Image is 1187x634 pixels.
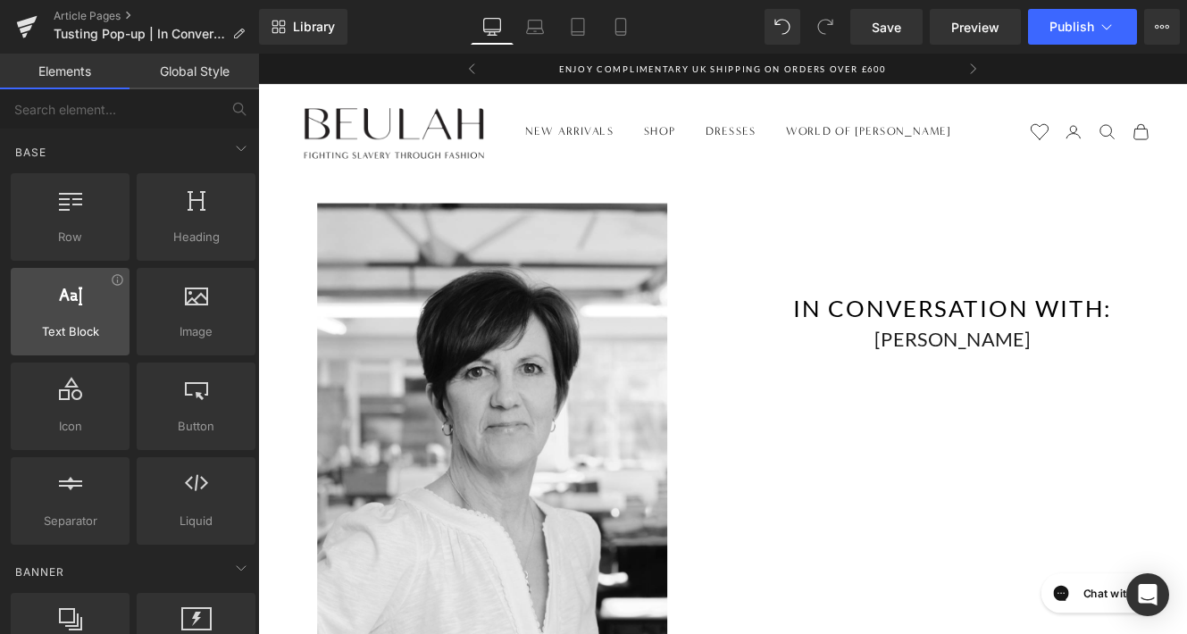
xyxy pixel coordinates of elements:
span: Preview [951,18,999,37]
span: Publish [1049,20,1094,34]
p: [PERSON_NAME] [554,314,1063,351]
a: New Library [259,9,347,45]
span: Icon [16,417,124,436]
a: Tablet [556,9,599,45]
button: Redo [807,9,843,45]
a: Article Pages [54,9,259,23]
a: Preview [930,9,1021,45]
span: Liquid [142,512,250,530]
p: Enjoy complimentary UK shipping on orders over £600 [350,10,731,26]
div: View Information [111,273,124,287]
span: Button [142,417,250,436]
span: Separator [16,512,124,530]
a: DRESSES [521,80,579,102]
span: Image [142,322,250,341]
div: Open Intercom Messenger [1126,573,1169,616]
h1: IN CONVERSATION WITH: [554,277,1063,314]
span: Base [13,144,48,161]
nav: Primary navigation [311,80,807,102]
button: Undo [765,9,800,45]
a: Mobile [599,9,642,45]
span: Text Block [16,322,124,341]
a: Laptop [514,9,556,45]
nav: Secondary navigation [899,80,1038,102]
a: Global Style [130,54,259,89]
span: Row [16,228,124,246]
summary: SHOP [449,80,486,102]
summary: WORLD OF [PERSON_NAME] [614,80,807,102]
span: Save [872,18,901,37]
a: Desktop [471,9,514,45]
a: NEW ARRIVALS [311,80,414,102]
button: Publish [1028,9,1137,45]
span: Heading [142,228,250,246]
button: More [1144,9,1180,45]
span: Library [293,19,335,35]
span: Tusting Pop-up | In Conversation With: [PERSON_NAME] [54,27,225,41]
span: Banner [13,563,66,580]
